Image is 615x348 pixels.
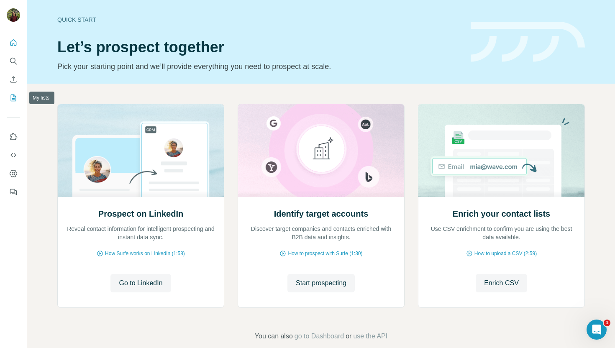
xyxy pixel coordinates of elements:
[119,278,162,288] span: Go to LinkedIn
[57,61,461,72] p: Pick your starting point and we’ll provide everything you need to prospect at scale.
[7,90,20,105] button: My lists
[110,274,171,292] button: Go to LinkedIn
[288,250,362,257] span: How to prospect with Surfe (1:30)
[7,166,20,181] button: Dashboard
[7,54,20,69] button: Search
[246,225,396,241] p: Discover target companies and contacts enriched with B2B data and insights.
[66,225,215,241] p: Reveal contact information for intelligent prospecting and instant data sync.
[453,208,550,220] h2: Enrich your contact lists
[471,22,585,62] img: banner
[474,250,537,257] span: How to upload a CSV (2:59)
[238,104,405,197] img: Identify target accounts
[7,35,20,50] button: Quick start
[587,320,607,340] iframe: Intercom live chat
[7,72,20,87] button: Enrich CSV
[7,148,20,163] button: Use Surfe API
[105,250,185,257] span: How Surfe works on LinkedIn (1:58)
[484,278,519,288] span: Enrich CSV
[57,39,461,56] h1: Let’s prospect together
[418,104,585,197] img: Enrich your contact lists
[7,129,20,144] button: Use Surfe on LinkedIn
[255,331,293,341] span: You can also
[604,320,610,326] span: 1
[57,15,461,24] div: Quick start
[295,331,344,341] button: go to Dashboard
[287,274,355,292] button: Start prospecting
[476,274,527,292] button: Enrich CSV
[98,208,183,220] h2: Prospect on LinkedIn
[7,8,20,22] img: Avatar
[346,331,351,341] span: or
[57,104,224,197] img: Prospect on LinkedIn
[296,278,346,288] span: Start prospecting
[274,208,369,220] h2: Identify target accounts
[427,225,576,241] p: Use CSV enrichment to confirm you are using the best data available.
[7,184,20,200] button: Feedback
[353,331,387,341] button: use the API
